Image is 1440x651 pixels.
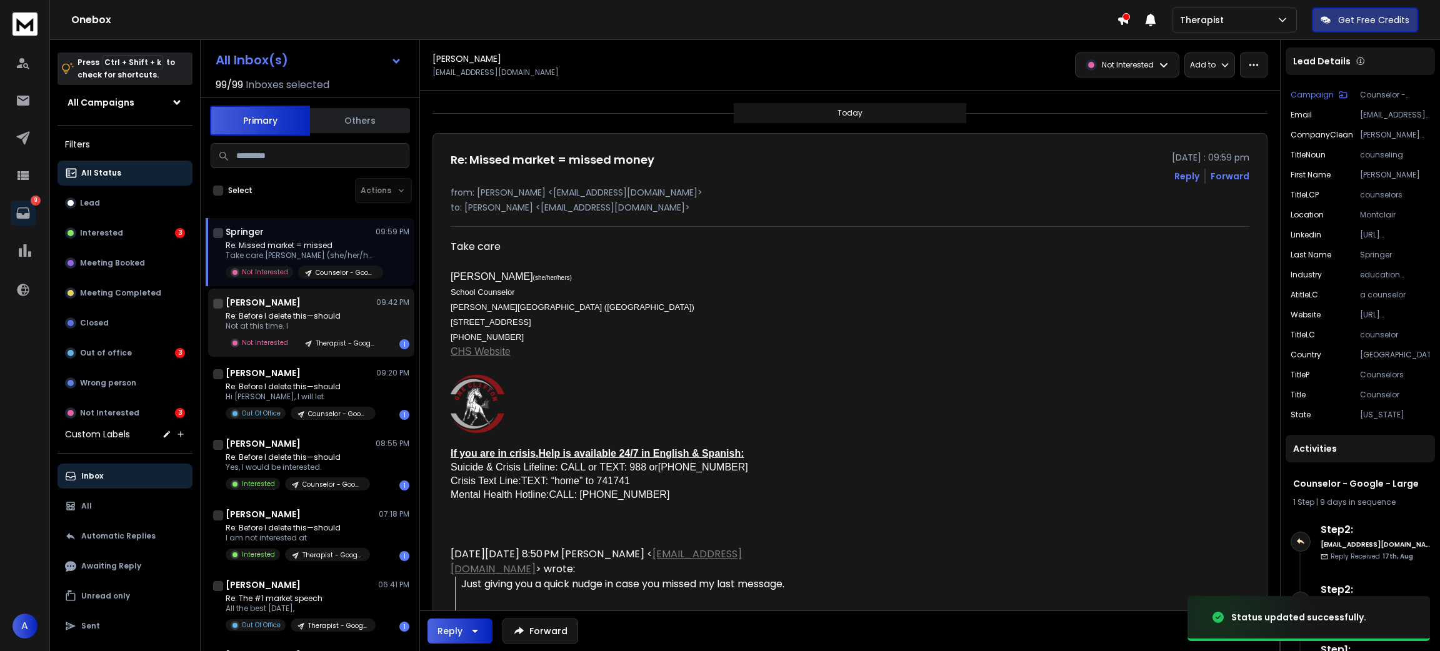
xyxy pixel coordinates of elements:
button: Get Free Credits [1312,7,1418,32]
p: [PERSON_NAME] [1360,170,1430,180]
button: Inbox [57,464,192,489]
p: [EMAIL_ADDRESS][DOMAIN_NAME] [432,67,559,77]
p: Out Of Office [242,620,281,630]
p: Hi [PERSON_NAME], I will let [226,392,376,402]
p: Re: The #1 market speech [226,594,376,604]
button: Not Interested3 [57,400,192,425]
font: (she/her/hers) [533,274,572,281]
span: Ctrl + Shift + k [102,55,163,69]
div: [DATE][DATE] 8:50 PM [PERSON_NAME] < > wrote: [451,547,816,577]
span: [PHONE_NUMBER] [451,332,524,342]
button: Wrong person [57,370,192,395]
p: [EMAIL_ADDRESS][DOMAIN_NAME] [1360,110,1430,120]
p: First Name [1291,170,1331,180]
button: Primary [210,106,310,136]
button: Forward [502,619,578,644]
p: Lead [80,198,100,208]
button: A [12,614,37,639]
h3: Inboxes selected [246,77,329,92]
div: 3 [175,228,185,238]
div: Forward [1211,170,1249,182]
u: If you are in crisis, [451,448,539,459]
button: Automatic Replies [57,524,192,549]
span: Suicide & Crisis Lifeline [451,462,555,472]
p: title [1291,390,1306,400]
p: 07:18 PM [379,509,409,519]
p: 9 [31,196,41,206]
h1: All Campaigns [67,96,134,109]
p: Automatic Replies [81,531,156,541]
a: CHS Website [451,346,511,357]
p: Therapist - Google - Large [302,550,362,560]
h1: [PERSON_NAME] [226,508,301,520]
p: All the best [DATE], [226,604,376,614]
p: Not Interested [80,408,139,418]
p: Closed [80,318,109,328]
a: [EMAIL_ADDRESS][DOMAIN_NAME] [451,547,742,576]
p: [URL][DOMAIN_NAME][PERSON_NAME] [1360,230,1430,240]
h1: Re: Missed market = missed money [451,151,654,169]
div: 1 [399,480,409,490]
p: Not Interested [242,338,288,347]
button: Closed [57,311,192,335]
p: education management [1360,270,1430,280]
h1: Counselor - Google - Large [1293,477,1427,490]
p: State [1291,410,1311,420]
p: Interested [242,479,275,489]
p: industry [1291,270,1322,280]
p: Meeting Booked [80,258,145,268]
span: 9 days in sequence [1320,497,1396,507]
p: Sent [81,621,100,631]
p: [DATE] : 09:59 pm [1172,151,1249,164]
div: Activities [1286,435,1435,462]
p: Country [1291,350,1321,360]
p: Montclair [1360,210,1430,220]
button: All Campaigns [57,90,192,115]
p: Yes, I would be interested. [226,462,370,472]
h6: Step 2 : [1321,522,1430,537]
button: All Status [57,161,192,186]
div: Reply [437,625,462,637]
p: 09:59 PM [376,227,409,237]
span: [STREET_ADDRESS] [451,317,531,327]
p: Counselors [1360,370,1430,380]
p: All [81,501,92,511]
h6: Step 2 : [1321,582,1430,597]
button: Meeting Booked [57,251,192,276]
p: All Status [81,168,121,178]
p: Last Name [1291,250,1331,260]
div: 3 [175,348,185,358]
u: Help is available 24/7 in English & Spanish: [539,448,744,459]
p: Today [837,108,862,118]
div: 1 [399,410,409,420]
p: to: [PERSON_NAME] <[EMAIL_ADDRESS][DOMAIN_NAME]> [451,201,1249,214]
div: | [1293,497,1427,507]
button: Campaign [1291,90,1347,100]
p: titleLCP [1291,190,1319,200]
p: Reply Received [1331,552,1413,561]
p: Awaiting Reply [81,561,141,571]
p: atitleLC [1291,290,1318,300]
p: [US_STATE] [1360,410,1430,420]
span: 17th, Aug [1382,552,1413,561]
div: 1 [399,622,409,632]
p: Not Interested [242,267,288,277]
p: I am not interested at [226,533,370,543]
p: website [1291,310,1321,320]
span: TEXT: “home” to 741741 [521,475,630,486]
p: titleNoun [1291,150,1326,160]
p: Springer [1360,250,1430,260]
font: CALL: [PHONE_NUMBER] [549,489,669,500]
button: All Inbox(s) [206,47,412,72]
p: Lead Details [1293,55,1351,67]
button: Others [310,107,410,134]
button: Reply [1174,170,1199,182]
h1: [PERSON_NAME] [226,296,301,309]
button: Awaiting Reply [57,554,192,579]
p: 08:55 PM [376,439,409,449]
h3: Filters [57,136,192,153]
h1: [PERSON_NAME] [432,52,501,65]
p: Add to [1190,60,1216,70]
h6: [EMAIL_ADDRESS][DOMAIN_NAME] [1321,540,1430,549]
